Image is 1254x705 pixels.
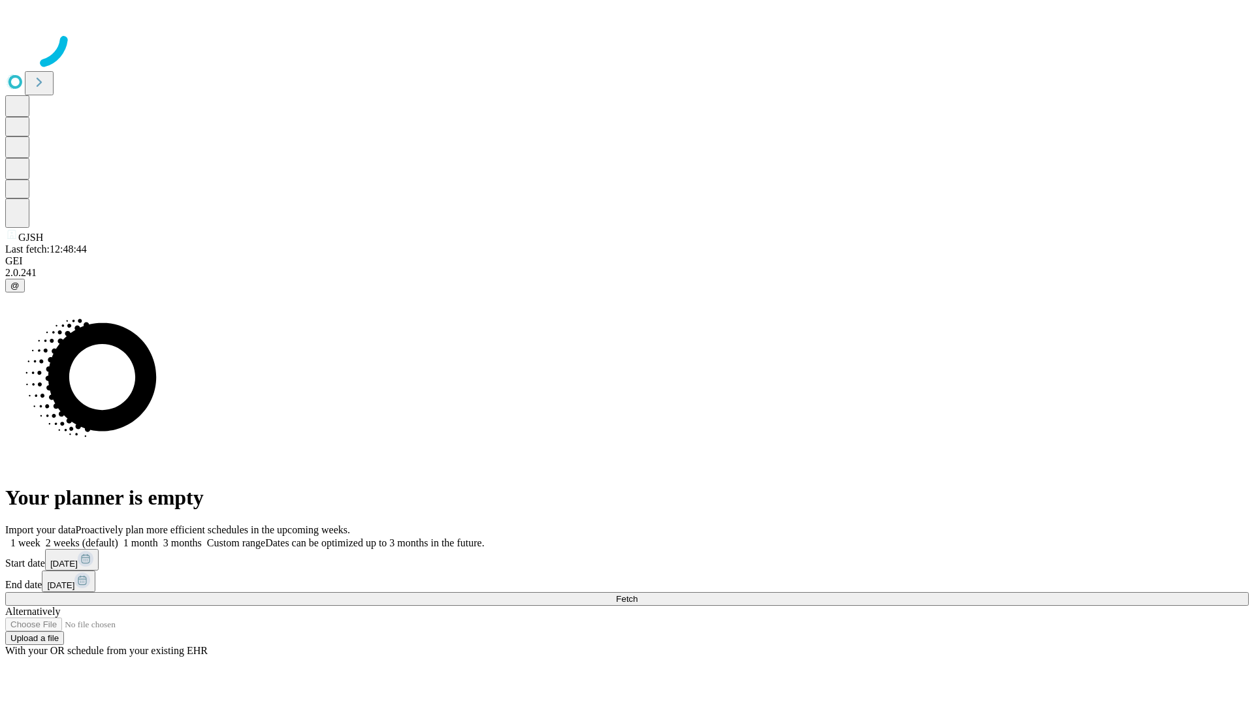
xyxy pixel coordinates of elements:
[207,537,265,548] span: Custom range
[5,255,1249,267] div: GEI
[10,537,40,548] span: 1 week
[46,537,118,548] span: 2 weeks (default)
[5,571,1249,592] div: End date
[616,594,637,604] span: Fetch
[5,279,25,292] button: @
[5,631,64,645] button: Upload a file
[5,243,87,255] span: Last fetch: 12:48:44
[5,645,208,656] span: With your OR schedule from your existing EHR
[10,281,20,290] span: @
[5,549,1249,571] div: Start date
[163,537,202,548] span: 3 months
[5,267,1249,279] div: 2.0.241
[76,524,350,535] span: Proactively plan more efficient schedules in the upcoming weeks.
[47,580,74,590] span: [DATE]
[50,559,78,569] span: [DATE]
[42,571,95,592] button: [DATE]
[5,524,76,535] span: Import your data
[265,537,484,548] span: Dates can be optimized up to 3 months in the future.
[5,592,1249,606] button: Fetch
[45,549,99,571] button: [DATE]
[18,232,43,243] span: GJSH
[5,486,1249,510] h1: Your planner is empty
[123,537,158,548] span: 1 month
[5,606,60,617] span: Alternatively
